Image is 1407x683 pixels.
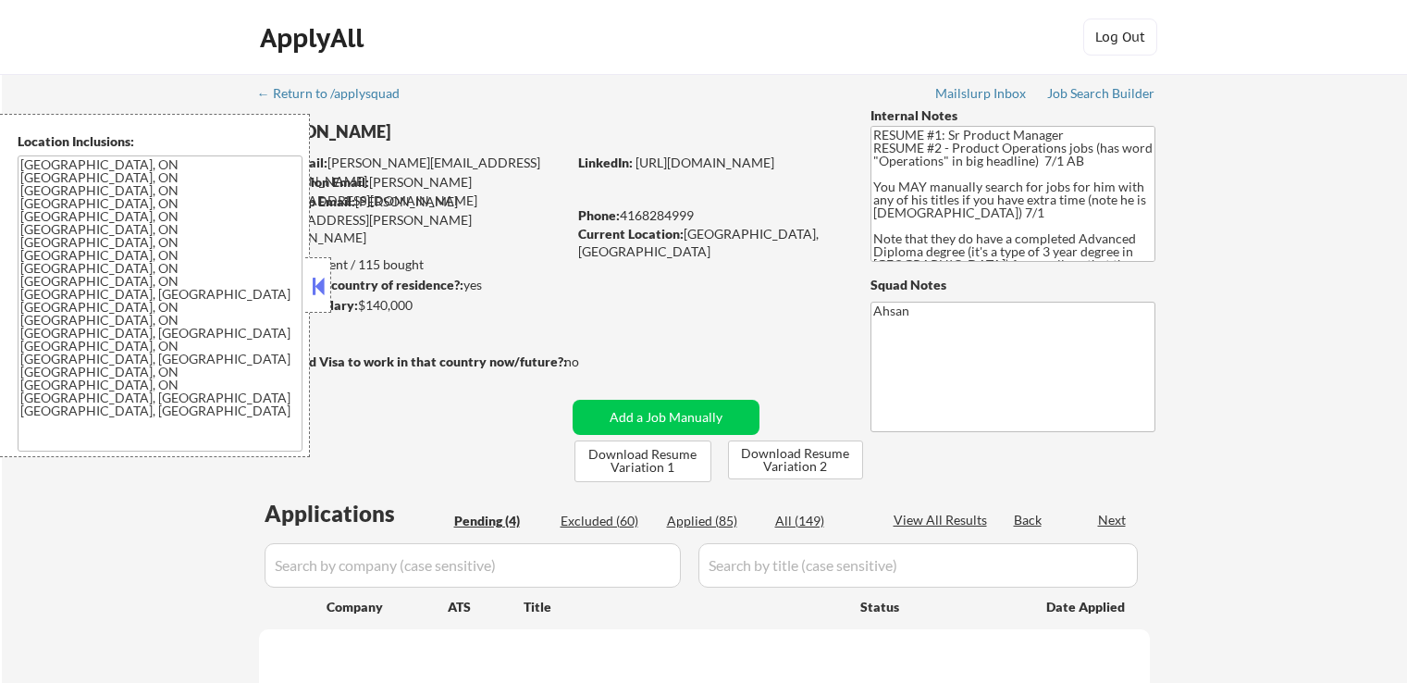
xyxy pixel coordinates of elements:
[667,512,759,530] div: Applied (85)
[698,543,1138,588] input: Search by title (case sensitive)
[327,598,448,616] div: Company
[578,207,620,223] strong: Phone:
[578,155,633,170] strong: LinkedIn:
[935,87,1028,100] div: Mailslurp Inbox
[1047,86,1155,105] a: Job Search Builder
[18,132,302,151] div: Location Inclusions:
[265,503,448,525] div: Applications
[561,512,653,530] div: Excluded (60)
[260,154,566,190] div: [PERSON_NAME][EMAIL_ADDRESS][DOMAIN_NAME]
[636,155,774,170] a: [URL][DOMAIN_NAME]
[578,226,684,242] strong: Current Location:
[1014,511,1043,529] div: Back
[265,543,681,588] input: Search by company (case sensitive)
[260,22,369,54] div: ApplyAll
[870,106,1155,125] div: Internal Notes
[258,255,566,274] div: 85 sent / 115 bought
[564,353,617,371] div: no
[257,86,417,105] a: ← Return to /applysquad
[1083,19,1157,56] button: Log Out
[259,120,639,143] div: [PERSON_NAME]
[454,512,547,530] div: Pending (4)
[573,400,759,435] button: Add a Job Manually
[1046,598,1128,616] div: Date Applied
[894,511,993,529] div: View All Results
[524,598,843,616] div: Title
[578,206,840,225] div: 4168284999
[775,512,868,530] div: All (149)
[259,354,567,369] strong: Will need Visa to work in that country now/future?:
[257,87,417,100] div: ← Return to /applysquad
[1098,511,1128,529] div: Next
[1047,87,1155,100] div: Job Search Builder
[870,276,1155,294] div: Squad Notes
[258,296,566,315] div: $140,000
[935,86,1028,105] a: Mailslurp Inbox
[728,441,863,479] button: Download Resume Variation 2
[259,192,566,247] div: [PERSON_NAME][EMAIL_ADDRESS][PERSON_NAME][DOMAIN_NAME]
[574,441,711,482] button: Download Resume Variation 1
[448,598,524,616] div: ATS
[578,225,840,261] div: [GEOGRAPHIC_DATA], [GEOGRAPHIC_DATA]
[860,590,1019,623] div: Status
[258,276,561,294] div: yes
[258,277,463,292] strong: Can work in country of residence?:
[260,173,566,209] div: [PERSON_NAME][EMAIL_ADDRESS][DOMAIN_NAME]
